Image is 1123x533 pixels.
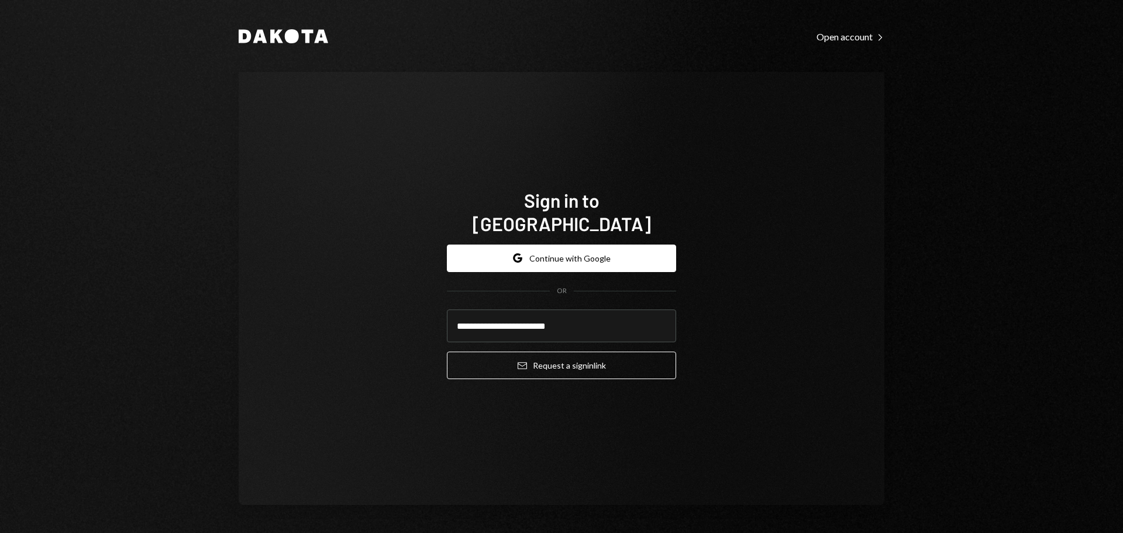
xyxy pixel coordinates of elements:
div: Open account [817,31,884,43]
keeper-lock: Open Keeper Popup [653,319,667,333]
div: OR [557,286,567,296]
h1: Sign in to [GEOGRAPHIC_DATA] [447,188,676,235]
button: Request a signinlink [447,352,676,379]
button: Continue with Google [447,245,676,272]
a: Open account [817,30,884,43]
